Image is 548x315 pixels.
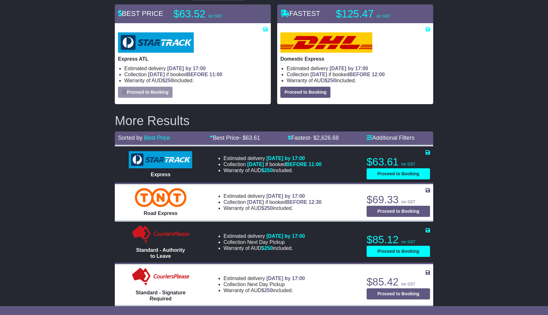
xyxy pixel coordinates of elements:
[136,290,186,301] span: Standard - Signature Required
[280,56,430,62] p: Domestic Express
[287,71,430,77] li: Collection
[264,288,273,293] span: 250
[247,282,285,287] span: Next Day Pickup
[115,114,433,128] h2: More Results
[118,10,163,17] span: BEST PRICE
[165,78,173,83] span: 250
[367,233,430,246] p: $85.12
[224,233,305,239] li: Estimated delivery
[124,77,268,84] li: Warranty of AUD included.
[224,245,305,251] li: Warranty of AUD included.
[135,188,186,207] img: TNT Domestic: Road Express
[327,78,336,83] span: 250
[367,193,430,206] p: $69.33
[324,78,336,83] span: $
[310,72,385,77] span: if booked
[266,193,305,199] span: [DATE] by 17:00
[372,72,385,77] span: 12:00
[118,135,142,141] span: Sorted by
[224,167,322,173] li: Warranty of AUD included.
[286,162,307,167] span: BEFORE
[309,199,322,205] span: 12:30
[310,72,327,77] span: [DATE]
[131,267,191,286] img: Couriers Please: Standard - Signature Required
[246,135,260,141] span: 63.61
[224,281,305,287] li: Collection
[148,72,165,77] span: [DATE]
[287,65,430,71] li: Estimated delivery
[367,168,430,179] button: Proceed to Booking
[162,78,173,83] span: $
[247,162,322,167] span: if booked
[367,135,414,141] a: Additional Filters
[129,151,192,168] img: StarTrack: Express
[264,168,273,173] span: 250
[224,161,322,167] li: Collection
[266,156,305,161] span: [DATE] by 17:00
[148,72,222,77] span: if booked
[329,66,368,71] span: [DATE] by 17:00
[280,87,330,98] button: Proceed to Booking
[286,199,307,205] span: BEFORE
[210,135,260,141] a: Best Price- $63.61
[124,65,268,71] li: Estimated delivery
[261,205,273,211] span: $
[136,247,185,259] span: Standard - Authority to Leave
[151,172,170,177] span: Express
[261,245,273,251] span: $
[224,275,305,281] li: Estimated delivery
[287,77,430,84] li: Warranty of AUD included.
[131,225,191,244] img: Couriers Please: Standard - Authority to Leave
[224,199,322,205] li: Collection
[144,135,170,141] a: Best Price
[288,135,339,141] a: Fastest- $2,626.68
[401,200,415,204] span: inc GST
[124,71,268,77] li: Collection
[247,162,264,167] span: [DATE]
[118,56,268,62] p: Express ATL
[264,245,273,251] span: 250
[247,199,322,205] span: if booked
[224,205,322,211] li: Warranty of AUD included.
[118,87,173,98] button: Proceed to Booking
[264,205,273,211] span: 250
[224,193,322,199] li: Estimated delivery
[224,155,322,161] li: Estimated delivery
[118,32,194,53] img: StarTrack: Express ATL
[247,239,285,245] span: Next Day Pickup
[316,135,339,141] span: 2,626.68
[367,246,430,257] button: Proceed to Booking
[309,162,322,167] span: 11:00
[401,162,415,166] span: inc GST
[367,276,430,288] p: $85.42
[167,66,206,71] span: [DATE] by 17:00
[247,199,264,205] span: [DATE]
[367,206,430,217] button: Proceed to Booking
[280,32,372,53] img: DHL: Domestic Express
[239,135,260,141] span: - $
[401,282,415,286] span: inc GST
[173,8,253,20] p: $63.52
[367,156,430,168] p: $63.61
[261,168,273,173] span: $
[349,72,370,77] span: BEFORE
[224,239,305,245] li: Collection
[336,8,415,20] p: $125.47
[224,287,305,293] li: Warranty of AUD included.
[280,10,320,17] span: FASTEST
[376,14,390,18] span: inc GST
[401,240,415,244] span: inc GST
[310,135,339,141] span: - $
[261,288,273,293] span: $
[144,211,178,216] span: Road Express
[266,233,305,239] span: [DATE] by 17:00
[367,288,430,299] button: Proceed to Booking
[266,276,305,281] span: [DATE] by 17:00
[209,72,222,77] span: 11:00
[187,72,208,77] span: BEFORE
[208,14,222,18] span: inc GST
